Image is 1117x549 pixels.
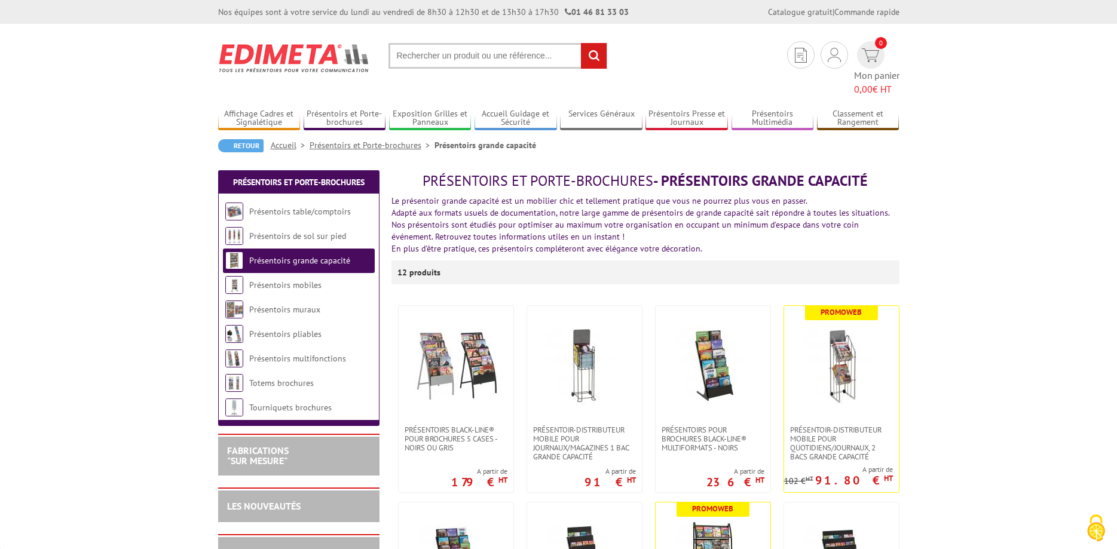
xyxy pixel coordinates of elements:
p: 12 produits [397,260,442,284]
button: Cookies (fenêtre modale) [1075,508,1117,549]
img: Présentoirs de sol sur pied [225,227,243,245]
img: Présentoirs mobiles [225,276,243,294]
div: Nos équipes sont à votre service du lundi au vendredi de 8h30 à 12h30 et de 13h30 à 17h30 [218,6,629,18]
b: Promoweb [821,307,862,317]
strong: 01 46 81 33 03 [565,7,629,17]
div: Le présentoir grande capacité est un mobilier chic et tellement pratique que vous ne pourrez plus... [391,195,899,207]
a: Affichage Cadres et Signalétique [218,109,301,128]
h1: - Présentoirs grande capacité [391,173,899,189]
p: 91.80 € [815,477,893,484]
img: Présentoirs pliables [225,325,243,343]
a: Présentoirs mobiles [249,280,322,290]
a: Présentoirs pliables [249,329,322,339]
a: Présentoirs table/comptoirs [249,206,351,217]
a: Commande rapide [834,7,899,17]
img: Tourniquets brochures [225,398,243,416]
img: Cookies (fenêtre modale) [1081,513,1111,543]
img: Présentoirs pour Brochures Black-Line® multiformats - Noirs [671,324,755,407]
a: Présentoirs et Porte-brochures [304,109,386,128]
a: Services Généraux [560,109,642,128]
a: Présentoirs multifonctions [249,353,346,364]
a: devis rapide 0 Mon panier 0,00€ HT [854,41,899,96]
img: Totems brochures [225,374,243,392]
p: 179 € [451,479,507,486]
span: Présentoirs pour Brochures Black-Line® multiformats - Noirs [662,425,764,452]
input: Rechercher un produit ou une référence... [388,43,607,69]
a: Accueil [271,140,310,151]
img: Présentoirs table/comptoirs [225,203,243,220]
span: A partir de [784,465,893,474]
span: Présentoir-Distributeur mobile pour journaux/magazines 1 bac grande capacité [533,425,636,461]
a: Présentoirs et Porte-brochures [233,177,365,188]
sup: HT [755,475,764,485]
a: Totems brochures [249,378,314,388]
img: Présentoir-distributeur mobile pour quotidiens/journaux, 2 bacs grande capacité [800,324,883,407]
sup: HT [884,473,893,483]
img: Présentoirs grande capacité [225,252,243,269]
a: LES NOUVEAUTÉS [227,500,301,512]
a: Présentoirs muraux [249,304,320,315]
a: Présentoirs pour Brochures Black-Line® multiformats - Noirs [656,425,770,452]
img: devis rapide [795,48,807,63]
p: 102 € [784,477,813,486]
p: 236 € [706,479,764,486]
li: Présentoirs grande capacité [434,139,536,151]
img: Présentoirs muraux [225,300,243,318]
a: Présentoirs Multimédia [732,109,814,128]
span: A partir de [451,467,507,476]
sup: HT [498,475,507,485]
span: Présentoir-distributeur mobile pour quotidiens/journaux, 2 bacs grande capacité [790,425,893,461]
a: Présentoirs Black-Line® pour brochures 5 Cases - Noirs ou Gris [399,425,513,452]
span: Présentoirs et Porte-brochures [423,171,653,190]
a: FABRICATIONS"Sur Mesure" [227,444,289,467]
div: | [768,6,899,18]
a: Accueil Guidage et Sécurité [475,109,557,128]
span: 0,00 [854,83,873,95]
a: Exposition Grilles et Panneaux [389,109,472,128]
span: Présentoirs Black-Line® pour brochures 5 Cases - Noirs ou Gris [405,425,507,452]
img: Présentoirs multifonctions [225,349,243,367]
a: Classement et Rangement [817,109,899,128]
sup: HT [627,475,636,485]
a: Catalogue gratuit [768,7,833,17]
img: Présentoir-Distributeur mobile pour journaux/magazines 1 bac grande capacité [543,324,626,407]
img: Edimeta [218,36,371,80]
div: Adapté aux formats usuels de documentation, notre large gamme de présentoirs de grande capacité s... [391,207,899,219]
a: Présentoirs et Porte-brochures [310,140,434,151]
img: Présentoirs Black-Line® pour brochures 5 Cases - Noirs ou Gris [414,324,498,407]
span: 0 [875,37,887,49]
input: rechercher [581,43,607,69]
p: 91 € [584,479,636,486]
span: A partir de [584,467,636,476]
img: devis rapide [862,48,879,62]
sup: HT [806,474,813,483]
a: Retour [218,139,264,152]
a: Présentoir-Distributeur mobile pour journaux/magazines 1 bac grande capacité [527,425,642,461]
a: Tourniquets brochures [249,402,332,413]
a: Présentoirs Presse et Journaux [645,109,728,128]
div: En plus d'être pratique, ces présentoirs compléteront avec élégance votre décoration. [391,243,899,254]
div: Nos présentoirs sont étudiés pour optimiser au maximum votre organisation en occupant un minimum ... [391,219,899,243]
span: Mon panier [854,69,899,96]
span: € HT [854,82,899,96]
a: Présentoirs grande capacité [249,255,350,266]
b: Promoweb [692,504,733,514]
img: devis rapide [828,48,841,62]
a: Présentoir-distributeur mobile pour quotidiens/journaux, 2 bacs grande capacité [784,425,899,461]
a: Présentoirs de sol sur pied [249,231,346,241]
span: A partir de [706,467,764,476]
